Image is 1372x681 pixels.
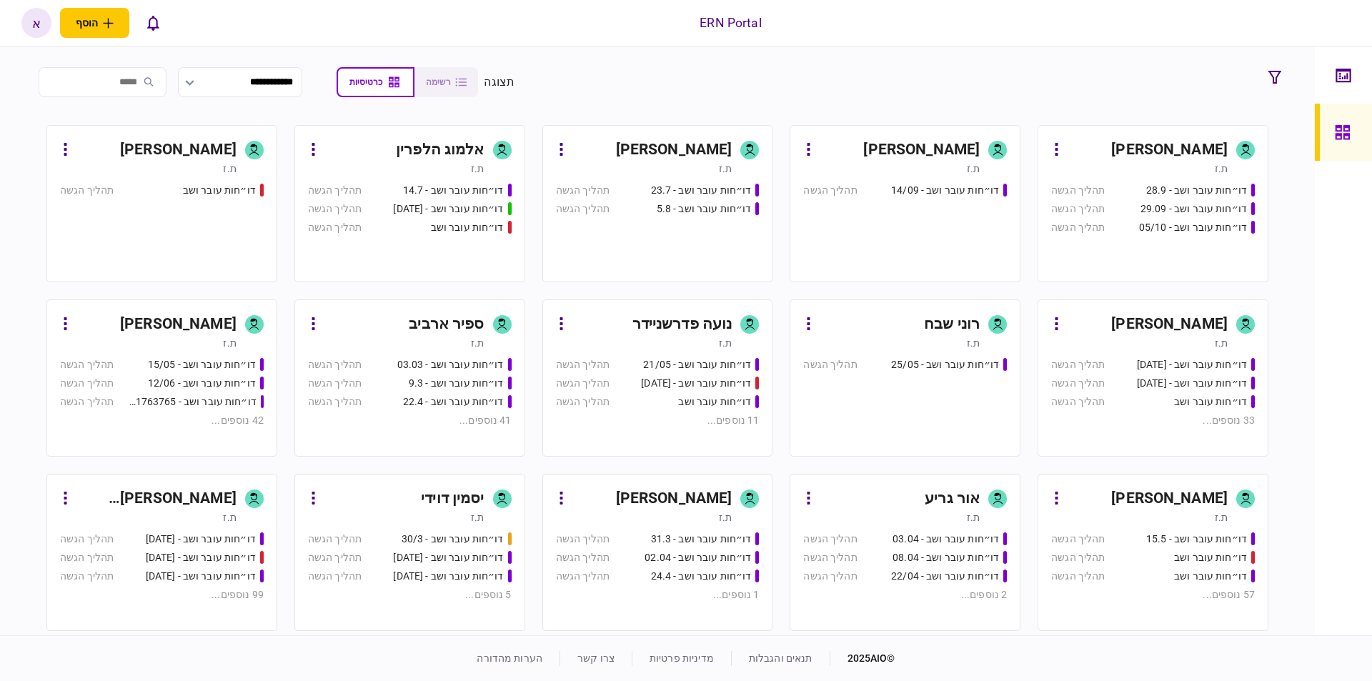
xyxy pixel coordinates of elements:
div: דו״חות עובר ושב - 03.03 [397,357,504,372]
div: 1 נוספים ... [556,587,760,602]
div: ת.ז [471,510,484,525]
div: [PERSON_NAME] [1111,139,1228,161]
div: ספיר ארביב [409,313,484,336]
div: ת.ז [719,336,732,350]
div: תהליך הגשה [556,357,610,372]
div: דו״חות עובר ושב [431,220,504,235]
div: תהליך הגשה [308,357,362,372]
div: דו״חות עובר ושב [1174,569,1247,584]
div: נועה פדרשניידר [632,313,732,336]
div: דו״חות עובר ושב [678,394,751,409]
div: דו״חות עובר ושב - 08.04 [893,550,999,565]
div: תהליך הגשה [803,532,857,547]
div: דו״חות עובר ושב - 511763765 18/06 [128,394,256,409]
a: הערות מהדורה [477,652,542,664]
div: דו״חות עובר ושב - 29.09 [1140,202,1247,217]
div: תהליך הגשה [1051,376,1105,391]
div: תהליך הגשה [803,550,857,565]
div: דו״חות עובר ושב - 02/09/25 [393,569,503,584]
div: דו״חות עובר ושב [1174,550,1247,565]
div: תהליך הגשה [1051,183,1105,198]
span: כרטיסיות [349,77,382,87]
div: דו״חות עובר ושב - 25/05 [891,357,999,372]
div: דו״חות עובר ושב - 05/10 [1139,220,1247,235]
a: [PERSON_NAME] [PERSON_NAME]ת.זדו״חות עובר ושב - 19/03/2025תהליך הגשהדו״חות עובר ושב - 19.3.25תהלי... [46,474,277,631]
div: ת.ז [1215,510,1228,525]
div: דו״חות עובר ושב - 22/04 [891,569,999,584]
a: מדיניות פרטיות [650,652,714,664]
div: [PERSON_NAME] [616,487,732,510]
div: תהליך הגשה [308,220,362,235]
a: [PERSON_NAME]ת.זדו״חות עובר ושב - 25.06.25תהליך הגשהדו״חות עובר ושב - 26.06.25תהליך הגשהדו״חות עו... [1038,299,1268,457]
div: ת.ז [223,510,236,525]
div: תהליך הגשה [803,569,857,584]
div: ת.ז [1215,161,1228,176]
div: תהליך הגשה [1051,532,1105,547]
a: [PERSON_NAME]ת.זדו״חות עובר ושב - 14/09תהליך הגשה [790,125,1020,282]
div: דו״חות עובר ושב - 22.4 [403,394,504,409]
div: תהליך הגשה [556,376,610,391]
div: [PERSON_NAME] [1111,487,1228,510]
div: [PERSON_NAME] [120,139,237,161]
a: צרו קשר [577,652,615,664]
div: תהליך הגשה [1051,357,1105,372]
div: 42 נוספים ... [60,413,264,428]
div: תהליך הגשה [60,550,114,565]
div: רוני שבח [924,313,980,336]
div: תהליך הגשה [60,569,114,584]
a: אלמוג הלפריןת.זדו״חות עובר ושב - 14.7תהליך הגשהדו״חות עובר ושב - 15.07.25תהליך הגשהדו״חות עובר וש... [294,125,525,282]
div: אור גריע [925,487,980,510]
div: ERN Portal [700,14,761,32]
div: תהליך הגשה [1051,550,1105,565]
button: פתח רשימת התראות [138,8,168,38]
div: ת.ז [1215,336,1228,350]
a: אור גריעת.זדו״חות עובר ושב - 03.04תהליך הגשהדו״חות עובר ושב - 08.04תהליך הגשהדו״חות עובר ושב - 22... [790,474,1020,631]
div: דו״חות עובר ושב - 21/05 [643,357,751,372]
div: דו״חות עובר ושב - 23.7 [651,183,752,198]
div: דו״חות עובר ושב - 25.06.25 [1137,357,1247,372]
div: תהליך הגשה [556,532,610,547]
div: תהליך הגשה [60,376,114,391]
div: תהליך הגשה [60,532,114,547]
button: א [21,8,51,38]
div: תהליך הגשה [308,550,362,565]
div: תהליך הגשה [803,183,857,198]
div: תהליך הגשה [1051,202,1105,217]
div: ת.ז [223,161,236,176]
div: דו״חות עובר ושב - 28.9 [1146,183,1247,198]
div: 99 נוספים ... [60,587,264,602]
div: דו״חות עובר ושב [183,183,256,198]
div: תהליך הגשה [556,569,610,584]
div: דו״חות עובר ושב [1174,394,1247,409]
div: 2 נוספים ... [803,587,1007,602]
a: ספיר ארביבת.זדו״חות עובר ושב - 03.03תהליך הגשהדו״חות עובר ושב - 9.3תהליך הגשהדו״חות עובר ושב - 22... [294,299,525,457]
div: דו״חות עובר ושב - 5.8 [657,202,752,217]
div: דו״חות עובר ושב - 03/06/25 [641,376,751,391]
a: [PERSON_NAME]ת.זדו״חות עובר ושב - 28.9תהליך הגשהדו״חות עובר ושב - 29.09תהליך הגשהדו״חות עובר ושב ... [1038,125,1268,282]
div: 41 נוספים ... [308,413,512,428]
div: ת.ז [719,510,732,525]
div: תהליך הגשה [803,357,857,372]
div: דו״חות עובר ושב - 24.4 [651,569,752,584]
div: ת.ז [223,336,236,350]
div: ת.ז [967,336,980,350]
div: ת.ז [471,336,484,350]
div: תצוגה [484,74,514,91]
a: תנאים והגבלות [749,652,812,664]
div: תהליך הגשה [1051,394,1105,409]
div: 57 נוספים ... [1051,587,1255,602]
div: דו״חות עובר ושב - 15/05 [148,357,256,372]
div: תהליך הגשה [556,394,610,409]
div: 5 נוספים ... [308,587,512,602]
div: דו״חות עובר ושב - 14.7 [403,183,504,198]
div: תהליך הגשה [60,394,114,409]
div: תהליך הגשה [308,376,362,391]
div: דו״חות עובר ושב - 31.3 [651,532,752,547]
div: דו״חות עובר ושב - 30/3 [402,532,504,547]
a: [PERSON_NAME]ת.זדו״חות עובר ושבתהליך הגשה [46,125,277,282]
a: [PERSON_NAME]ת.זדו״חות עובר ושב - 15.5תהליך הגשהדו״חות עובר ושבתהליך הגשהדו״חות עובר ושבתהליך הגש... [1038,474,1268,631]
div: [PERSON_NAME] [1111,313,1228,336]
div: יסמין דוידי [421,487,484,510]
div: [PERSON_NAME] [PERSON_NAME] [76,487,237,510]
